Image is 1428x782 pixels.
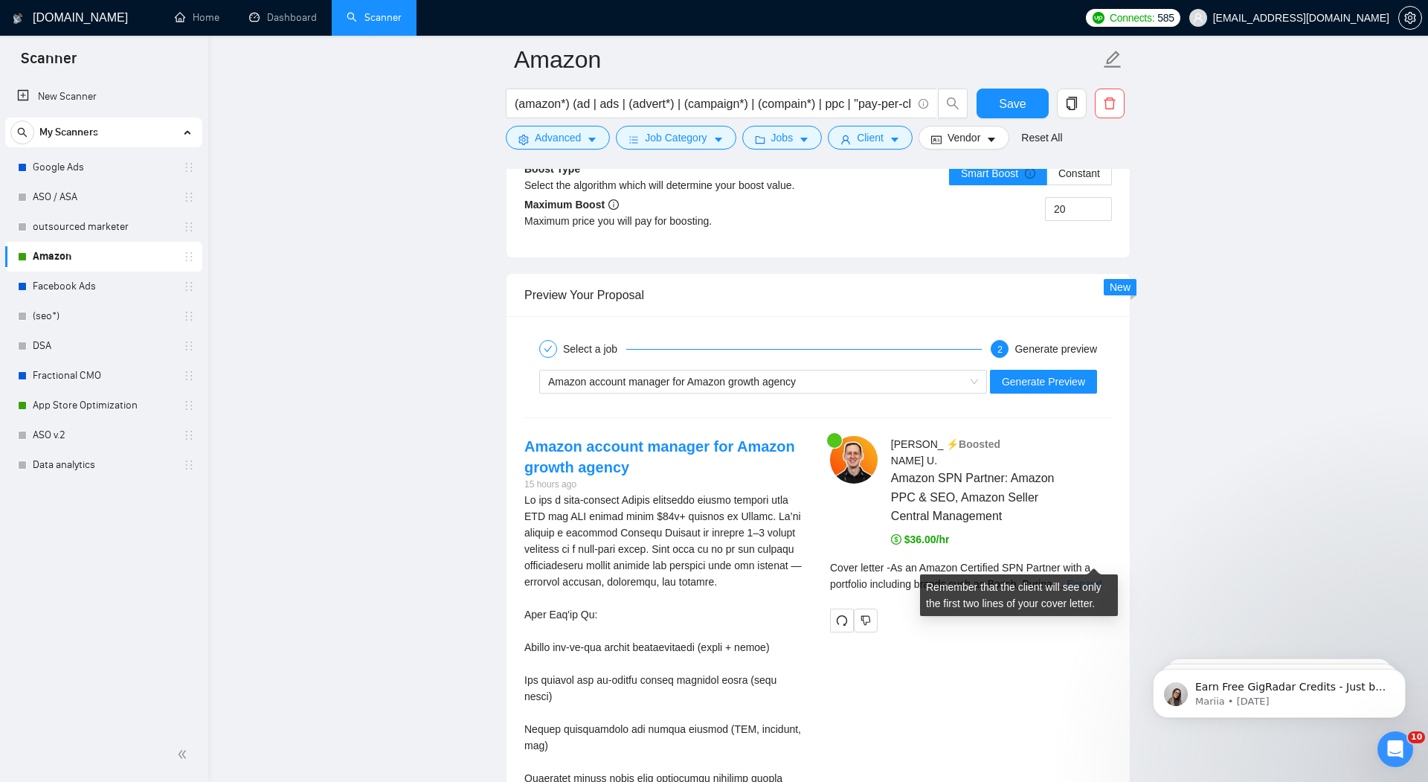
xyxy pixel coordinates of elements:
[891,438,944,467] span: [PERSON_NAME] U .
[177,747,192,762] span: double-left
[33,182,174,212] a: ASO / ASA
[514,41,1100,78] input: Scanner name...
[1014,340,1097,358] div: Generate preview
[17,82,190,112] a: New Scanner
[1130,638,1428,742] iframe: Intercom notifications message
[999,94,1026,113] span: Save
[977,89,1049,118] button: Save
[919,126,1009,150] button: idcardVendorcaret-down
[755,134,765,145] span: folder
[183,191,195,203] span: holder
[587,134,597,145] span: caret-down
[524,438,795,475] a: Amazon account manager for Amazon growth agency
[39,118,98,147] span: My Scanners
[1021,129,1062,146] a: Reset All
[183,340,195,352] span: holder
[183,221,195,233] span: holder
[961,167,1035,179] span: Smart Boost
[857,129,884,146] span: Client
[799,134,809,145] span: caret-down
[183,310,195,322] span: holder
[1103,50,1122,69] span: edit
[524,274,1112,316] div: Preview Your Proposal
[183,400,195,411] span: holder
[986,134,997,145] span: caret-down
[548,376,796,388] span: Amazon account manager for Amazon growth agency
[742,126,823,150] button: folderJobscaret-down
[830,562,1090,590] span: Cover letter - As an Amazon Certified SPN Partner with a portfolio including brands such as Bosch...
[1093,12,1104,24] img: upwork-logo.png
[33,153,174,182] a: Google Ads
[33,391,174,420] a: App Store Optimization
[5,82,202,112] li: New Scanner
[524,177,818,193] div: Select the algorithm which will determine your boost value.
[1157,10,1174,26] span: 585
[771,129,794,146] span: Jobs
[990,370,1097,394] button: Generate Preview
[939,97,967,110] span: search
[33,301,174,331] a: (seo*)
[645,129,707,146] span: Job Category
[524,478,806,492] div: 15 hours ago
[616,126,736,150] button: barsJob Categorycaret-down
[1002,374,1085,390] span: Generate Preview
[828,126,913,150] button: userClientcaret-down
[840,134,851,145] span: user
[1398,12,1422,24] a: setting
[997,344,1003,355] span: 2
[249,11,317,24] a: dashboardDashboard
[1057,89,1087,118] button: copy
[33,212,174,242] a: outsourced marketer
[183,281,195,292] span: holder
[33,272,174,301] a: Facebook Ads
[13,7,23,31] img: logo
[1193,13,1203,23] span: user
[183,370,195,382] span: holder
[183,161,195,173] span: holder
[175,11,219,24] a: homeHome
[33,450,174,480] a: Data analytics
[33,331,174,361] a: DSA
[563,340,626,358] div: Select a job
[33,361,174,391] a: Fractional CMO
[891,534,901,545] span: dollar
[608,199,619,210] span: info-circle
[920,574,1118,616] div: Remember that the client will see only the first two lines of your cover letter.
[948,129,980,146] span: Vendor
[861,615,871,626] span: dislike
[854,609,878,632] button: dislike
[33,242,174,272] a: Amazon
[713,134,724,145] span: caret-down
[1110,10,1154,26] span: Connects:
[830,609,854,632] button: redo
[5,118,202,480] li: My Scanners
[183,251,195,263] span: holder
[33,420,174,450] a: ASO v.2
[891,469,1068,525] span: Amazon SPN Partner: Amazon PPC & SEO, Amazon Seller Central Management
[830,560,1112,592] div: Remember that the client will see only the first two lines of your cover letter.
[1110,281,1130,293] span: New
[1058,167,1100,179] span: Constant
[1095,89,1125,118] button: delete
[515,94,912,113] input: Search Freelance Jobs...
[1025,168,1035,179] span: info-circle
[10,121,34,144] button: search
[1096,97,1124,110] span: delete
[535,129,581,146] span: Advanced
[938,89,968,118] button: search
[11,127,33,138] span: search
[891,533,950,545] span: $36.00/hr
[1399,12,1421,24] span: setting
[347,11,402,24] a: searchScanner
[1408,731,1425,743] span: 10
[919,99,928,109] span: info-circle
[506,126,610,150] button: settingAdvancedcaret-down
[830,436,878,484] img: c1ggvvhzv4-VYMujOMOeOswawlCQV-megGMlLrTp1i_1VrHPlFv3hYWkXEs_wf3Eji
[183,459,195,471] span: holder
[890,134,900,145] span: caret-down
[9,48,89,79] span: Scanner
